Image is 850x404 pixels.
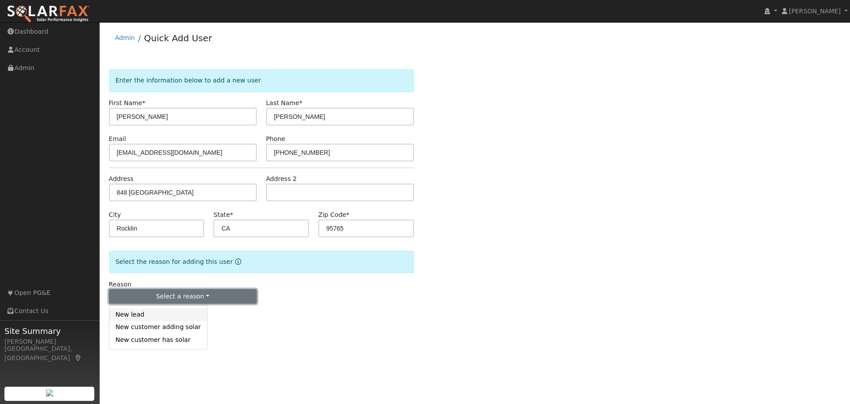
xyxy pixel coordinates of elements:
[109,280,131,289] label: Reason
[4,325,95,337] span: Site Summary
[109,309,207,321] a: New lead
[142,99,145,106] span: Required
[109,174,134,184] label: Address
[109,251,414,273] div: Select the reason for adding this user
[299,99,302,106] span: Required
[789,8,841,15] span: [PERSON_NAME]
[7,5,90,24] img: SolarFax
[109,98,146,108] label: First Name
[233,258,241,265] a: Reason for new user
[74,354,82,361] a: Map
[346,211,349,218] span: Required
[109,69,414,92] div: Enter the information below to add a new user
[266,134,286,144] label: Phone
[213,210,233,220] label: State
[109,289,257,304] button: Select a reason
[109,333,207,346] a: New customer has solar
[4,337,95,346] div: [PERSON_NAME]
[109,134,126,144] label: Email
[230,211,233,218] span: Required
[46,389,53,396] img: retrieve
[109,321,207,333] a: New customer adding solar
[4,344,95,363] div: [GEOGRAPHIC_DATA], [GEOGRAPHIC_DATA]
[109,210,121,220] label: City
[318,210,349,220] label: Zip Code
[266,174,297,184] label: Address 2
[266,98,302,108] label: Last Name
[144,33,212,43] a: Quick Add User
[115,34,135,41] a: Admin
